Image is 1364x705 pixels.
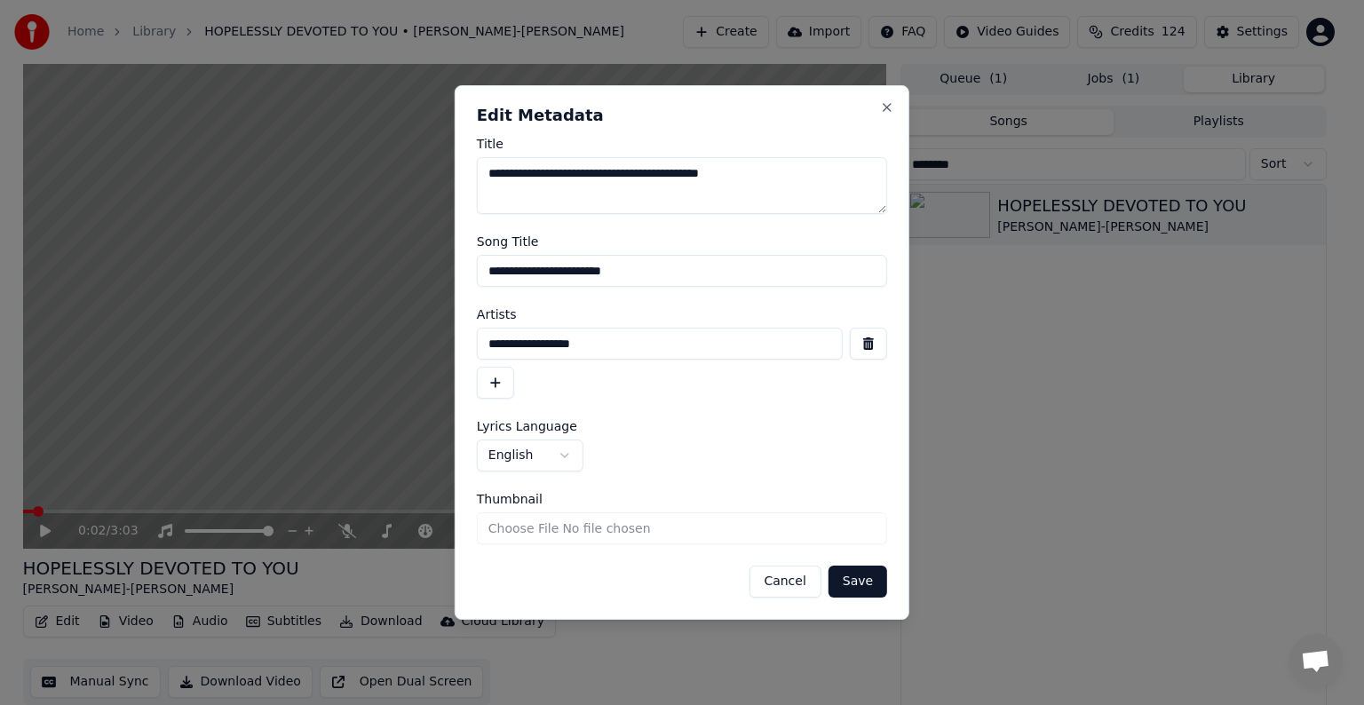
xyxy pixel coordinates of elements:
label: Song Title [477,235,887,248]
h2: Edit Metadata [477,107,887,123]
button: Cancel [749,566,821,598]
span: Thumbnail [477,493,543,505]
button: Save [829,566,887,598]
span: Lyrics Language [477,420,577,432]
label: Artists [477,308,887,321]
label: Title [477,138,887,150]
